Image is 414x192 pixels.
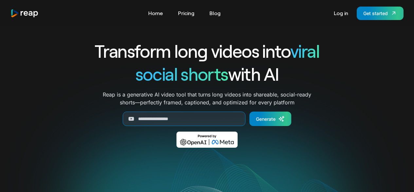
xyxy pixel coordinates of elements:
img: reap logo [10,9,39,18]
h1: Transform long videos into [71,39,343,62]
h1: with AI [71,62,343,85]
div: Generate [256,116,276,122]
a: Get started [357,7,404,20]
a: Generate [249,112,291,126]
span: viral [290,40,319,61]
a: Home [145,8,166,18]
img: Powered by OpenAI & Meta [176,132,238,148]
a: Blog [206,8,224,18]
span: social shorts [135,63,228,84]
a: Log in [331,8,351,18]
a: Pricing [175,8,198,18]
form: Generate Form [71,112,343,126]
p: Reap is a generative AI video tool that turns long videos into shareable, social-ready shorts—per... [103,91,311,106]
div: Get started [363,10,388,17]
a: home [10,9,39,18]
